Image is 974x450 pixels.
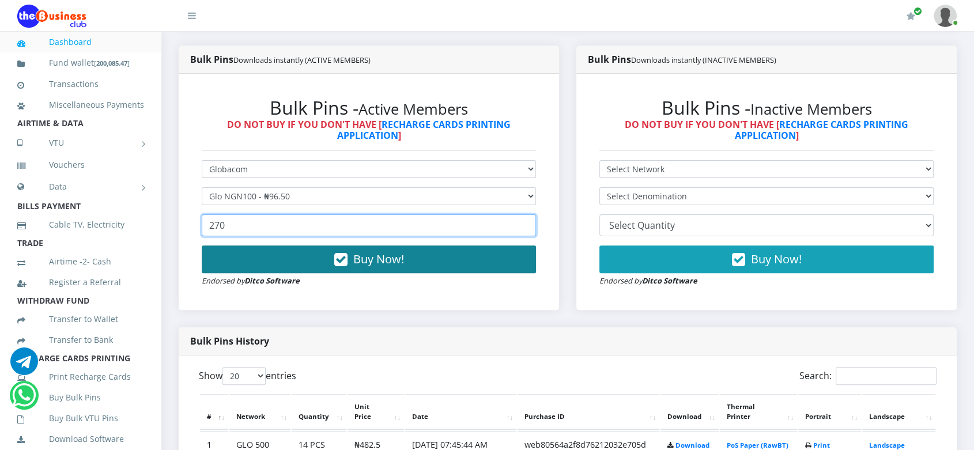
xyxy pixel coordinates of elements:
[913,7,922,16] span: Renew/Upgrade Subscription
[229,394,290,430] th: Network: activate to sort column ascending
[934,5,957,27] img: User
[10,356,38,375] a: Chat for support
[631,55,776,65] small: Downloads instantly (INACTIVE MEMBERS)
[17,306,144,332] a: Transfer to Wallet
[17,29,144,55] a: Dashboard
[202,245,536,273] button: Buy Now!
[17,5,86,28] img: Logo
[599,97,934,119] h2: Bulk Pins -
[799,367,937,385] label: Search:
[625,118,908,142] strong: DO NOT BUY IF YOU DON'T HAVE [ ]
[17,71,144,97] a: Transactions
[202,97,536,119] h2: Bulk Pins -
[750,99,872,119] small: Inactive Members
[720,394,797,430] th: Thermal Printer: activate to sort column ascending
[727,441,788,449] a: PoS Paper (RawBT)
[96,59,127,67] b: 200,085.47
[17,211,144,238] a: Cable TV, Electricity
[94,59,130,67] small: [ ]
[735,118,909,142] a: RECHARGE CARDS PRINTING APPLICATION
[358,99,468,119] small: Active Members
[12,390,36,409] a: Chat for support
[353,251,404,267] span: Buy Now!
[588,53,776,66] strong: Bulk Pins
[348,394,404,430] th: Unit Price: activate to sort column ascending
[17,364,144,390] a: Print Recharge Cards
[660,394,719,430] th: Download: activate to sort column ascending
[599,245,934,273] button: Buy Now!
[227,118,511,142] strong: DO NOT BUY IF YOU DON'T HAVE [ ]
[190,335,269,347] strong: Bulk Pins History
[642,275,697,286] strong: Ditco Software
[244,275,300,286] strong: Ditco Software
[17,384,144,411] a: Buy Bulk Pins
[292,394,346,430] th: Quantity: activate to sort column ascending
[518,394,659,430] th: Purchase ID: activate to sort column ascending
[199,367,296,385] label: Show entries
[599,275,697,286] small: Endorsed by
[190,53,371,66] strong: Bulk Pins
[798,394,861,430] th: Portrait: activate to sort column ascending
[907,12,915,21] i: Renew/Upgrade Subscription
[17,50,144,77] a: Fund wallet[200,085.47]
[222,367,266,385] select: Showentries
[17,269,144,296] a: Register a Referral
[17,248,144,275] a: Airtime -2- Cash
[200,394,228,430] th: #: activate to sort column descending
[202,214,536,236] input: Enter Quantity
[751,251,802,267] span: Buy Now!
[17,327,144,353] a: Transfer to Bank
[17,152,144,178] a: Vouchers
[233,55,371,65] small: Downloads instantly (ACTIVE MEMBERS)
[405,394,516,430] th: Date: activate to sort column ascending
[862,394,935,430] th: Landscape: activate to sort column ascending
[17,172,144,201] a: Data
[17,128,144,157] a: VTU
[17,92,144,118] a: Miscellaneous Payments
[675,441,709,449] a: Download
[337,118,511,142] a: RECHARGE CARDS PRINTING APPLICATION
[202,275,300,286] small: Endorsed by
[836,367,937,385] input: Search:
[17,405,144,432] a: Buy Bulk VTU Pins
